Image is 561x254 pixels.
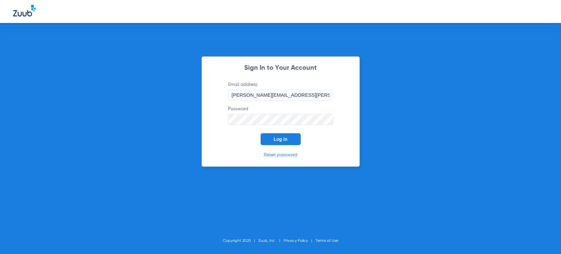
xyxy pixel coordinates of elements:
input: Email address [228,89,333,101]
button: Log In [261,133,301,145]
a: Terms of Use [316,239,338,243]
li: Zuub, Inc. [258,238,284,244]
label: Email address [228,81,333,101]
img: Zuub Logo [13,5,36,16]
span: Log In [274,137,288,142]
input: Password [228,114,333,125]
label: Password [228,106,333,125]
a: Privacy Policy [284,239,308,243]
li: Copyright 2025 [223,238,258,244]
a: Reset password [264,153,297,157]
iframe: Chat Widget [528,222,561,254]
h2: Sign In to Your Account [218,65,343,71]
